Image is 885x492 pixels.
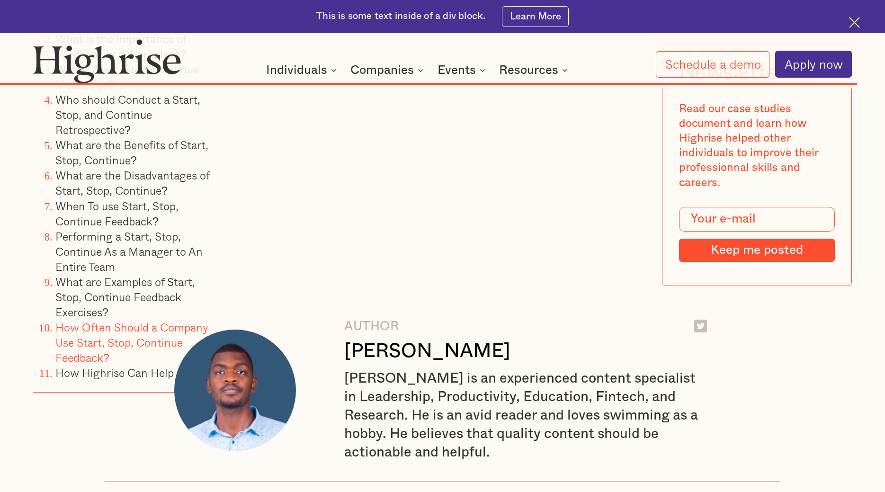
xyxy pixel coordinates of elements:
[344,320,510,333] div: AUTHOR
[438,64,488,76] div: Events
[55,167,209,199] a: What are the Disadvantages of Start, Stop, Continue?
[502,6,568,27] a: Learn More
[344,340,510,363] div: [PERSON_NAME]
[244,86,602,107] p: ‍
[679,102,834,190] div: Read our case studies document and learn how Highrise helped other individuals to improve their p...
[55,136,208,169] a: What are the Benefits of Start, Stop, Continue?
[266,64,340,76] div: Individuals
[499,64,558,76] div: Resources
[679,207,834,232] input: Your e-mail
[55,197,179,229] a: When To use Start, Stop, Continue Feedback?
[499,64,571,76] div: Resources
[679,239,834,262] input: Keep me posted
[244,125,602,146] p: ‍
[350,64,426,76] div: Companies
[55,273,195,321] a: What are Examples of Start, Stop, Continue Feedback Exercises?
[849,17,860,28] img: Cross icon
[316,10,485,23] div: This is some text inside of a div block.
[55,227,203,275] a: Performing a Start, Stop, Continue As a Manager to An Entire Team
[656,51,770,78] a: Schedule a demo
[350,64,414,76] div: Companies
[694,320,707,332] img: Twitter logo
[55,91,200,138] a: Who should Conduct a Start, Stop, and Continue Retrospective?
[344,369,711,461] div: [PERSON_NAME] is an experienced content specialist in Leadership, Productivity, Education, Fintec...
[244,166,602,187] p: ‍
[33,39,181,83] img: Highrise logo
[775,51,852,78] a: Apply now
[438,64,476,76] div: Events
[679,207,834,262] form: Modal Form
[266,64,327,76] div: Individuals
